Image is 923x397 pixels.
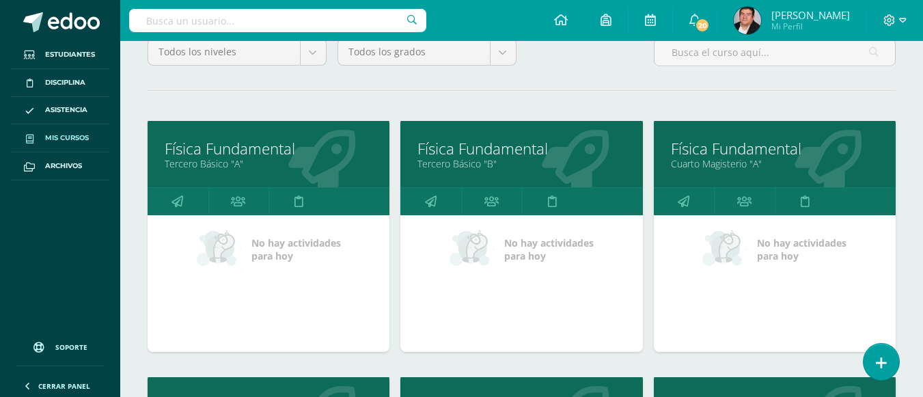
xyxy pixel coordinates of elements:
input: Busca un usuario... [129,9,426,32]
input: Busca el curso aquí... [655,39,895,66]
span: Todos los grados [348,39,480,65]
span: 20 [695,18,710,33]
span: Mis cursos [45,133,89,143]
a: Asistencia [11,97,109,125]
a: Cuarto Magisterio "A" [671,157,879,170]
span: Archivos [45,161,82,172]
a: Mis cursos [11,124,109,152]
a: Todos los niveles [148,39,326,65]
a: Archivos [11,152,109,180]
span: Mi Perfil [771,20,850,32]
a: Todos los grados [338,39,516,65]
span: Estudiantes [45,49,95,60]
span: No hay actividades para hoy [251,236,341,262]
a: Tercero Básico "A" [165,157,372,170]
span: Cerrar panel [38,381,90,391]
span: Disciplina [45,77,85,88]
span: Todos los niveles [159,39,290,65]
a: Estudiantes [11,41,109,69]
span: Asistencia [45,105,87,115]
span: No hay actividades para hoy [504,236,594,262]
a: Soporte [16,329,104,362]
span: Soporte [55,342,87,352]
img: no_activities_small.png [450,229,495,270]
a: Disciplina [11,69,109,97]
a: Física Fundamental [417,138,625,159]
img: 8bea78a11afb96288084d23884a19f38.png [734,7,761,34]
a: Tercero Básico "B" [417,157,625,170]
span: No hay actividades para hoy [757,236,846,262]
img: no_activities_small.png [702,229,747,270]
a: Física Fundamental [671,138,879,159]
img: no_activities_small.png [197,229,242,270]
a: Física Fundamental [165,138,372,159]
span: [PERSON_NAME] [771,8,850,22]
